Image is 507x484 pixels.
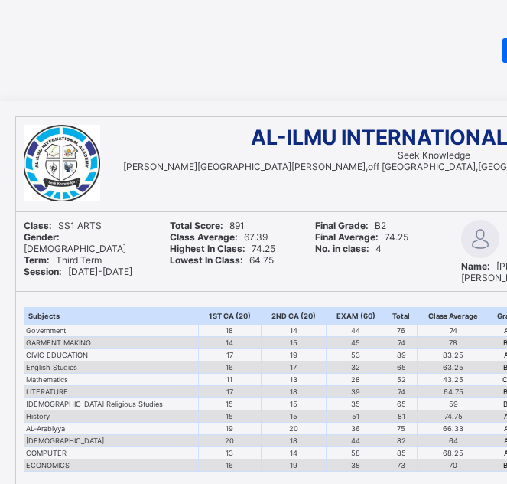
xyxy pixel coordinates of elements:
td: 74 [385,386,418,398]
td: 51 [327,410,385,423]
td: 20 [198,435,261,447]
td: AL-Arabiyya [24,423,199,435]
td: 17 [261,361,326,374]
span: Seek Knowledge [398,149,470,161]
td: 18 [261,435,326,447]
span: 67.39 [170,231,268,243]
td: 85 [385,447,418,459]
b: Lowest In Class: [170,254,243,266]
td: 83.25 [418,349,489,361]
span: 4 [315,243,382,254]
span: 74.25 [170,243,275,254]
td: 19 [198,423,261,435]
td: 75 [385,423,418,435]
td: 16 [198,361,261,374]
td: 81 [385,410,418,423]
td: COMPUTER [24,447,199,459]
span: [DEMOGRAPHIC_DATA] [24,231,126,254]
td: 64.75 [418,386,489,398]
td: Mathematics [24,374,199,386]
td: 38 [327,459,385,472]
td: History [24,410,199,423]
b: Class: [24,220,52,231]
span: 74.25 [315,231,408,243]
td: 19 [261,459,326,472]
td: 74 [418,325,489,337]
td: 15 [198,398,261,410]
td: 18 [261,386,326,398]
span: 64.75 [170,254,274,266]
td: 18 [198,325,261,337]
td: 45 [327,337,385,349]
span: Third Term [24,254,102,266]
td: 43.25 [418,374,489,386]
td: 70 [418,459,489,472]
b: Session: [24,266,62,277]
td: [DEMOGRAPHIC_DATA] Religious Studies [24,398,199,410]
b: Total Score: [170,220,223,231]
td: 44 [327,435,385,447]
b: Final Average: [315,231,379,243]
td: 19 [261,349,326,361]
td: 16 [198,459,261,472]
td: 11 [198,374,261,386]
td: 89 [385,349,418,361]
td: 20 [261,423,326,435]
th: Total [385,308,418,325]
b: Final Grade: [315,220,369,231]
td: 14 [261,447,326,459]
td: CIVIC EDUCATION [24,349,199,361]
td: 74 [385,337,418,349]
td: 76 [385,325,418,337]
td: LITERATURE [24,386,199,398]
td: 15 [198,410,261,423]
b: Gender: [24,231,60,243]
td: 39 [327,386,385,398]
th: EXAM (60) [327,308,385,325]
td: 53 [327,349,385,361]
td: 52 [385,374,418,386]
td: 35 [327,398,385,410]
td: 15 [261,398,326,410]
td: 28 [327,374,385,386]
td: ECONOMICS [24,459,199,472]
span: B2 [315,220,386,231]
td: 32 [327,361,385,374]
td: 17 [198,349,261,361]
th: 1ST CA (20) [198,308,261,325]
td: [DEMOGRAPHIC_DATA] [24,435,199,447]
b: Highest In Class: [170,243,245,254]
td: Government [24,325,199,337]
td: 17 [198,386,261,398]
td: 63.25 [418,361,489,374]
td: 73 [385,459,418,472]
td: 64 [418,435,489,447]
td: 14 [198,337,261,349]
th: Class Average [418,308,489,325]
td: 82 [385,435,418,447]
b: Class Average: [170,231,238,243]
td: 13 [261,374,326,386]
td: 74.75 [418,410,489,423]
b: Term: [24,254,50,266]
td: 65 [385,398,418,410]
td: 44 [327,325,385,337]
td: 13 [198,447,261,459]
td: 15 [261,410,326,423]
td: 78 [418,337,489,349]
span: 891 [170,220,245,231]
td: 59 [418,398,489,410]
td: 66.33 [418,423,489,435]
th: 2ND CA (20) [261,308,326,325]
td: 65 [385,361,418,374]
b: Name: [461,260,490,272]
td: 15 [261,337,326,349]
span: SS1 ARTS [24,220,102,231]
td: 36 [327,423,385,435]
td: 68.25 [418,447,489,459]
td: 14 [261,325,326,337]
td: GARMENT MAKING [24,337,199,349]
td: 58 [327,447,385,459]
td: English Studies [24,361,199,374]
th: Subjects [24,308,199,325]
